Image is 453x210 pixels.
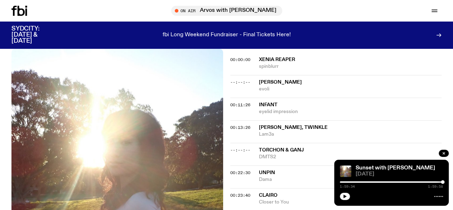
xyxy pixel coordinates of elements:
[230,103,250,107] button: 00:11:26
[230,57,250,62] span: 00:00:00
[230,36,442,49] h2: Tracklist
[356,172,443,177] span: [DATE]
[11,26,57,44] h3: SYDCITY: [DATE] & [DATE]
[259,154,442,160] span: DMTS2
[259,193,278,198] span: Clairo
[259,176,379,183] span: Dama
[230,193,250,197] button: 00:23:40
[230,147,250,153] span: --:--:--
[163,32,291,38] p: fbi Long Weekend Fundraiser - Final Tickets Here!
[230,126,250,130] button: 00:13:26
[259,80,302,85] span: [PERSON_NAME]
[259,170,275,175] span: Unpin
[259,148,304,153] span: Torchon & GANJ
[230,125,250,130] span: 00:13:26
[230,102,250,108] span: 00:11:26
[259,131,442,138] span: Lam3a
[171,6,282,16] button: On AirArvos with [PERSON_NAME]
[230,58,250,62] button: 00:00:00
[259,199,442,206] span: Closer to You
[230,192,250,198] span: 00:23:40
[259,108,442,115] span: eyelid impression
[356,165,435,171] a: Sunset with [PERSON_NAME]
[259,102,278,107] span: Infant
[259,63,442,70] span: spinblurr
[340,185,355,188] span: 1:59:34
[230,170,250,176] span: 00:22:30
[259,57,295,62] span: Xenia Reaper
[259,125,328,130] span: [PERSON_NAME], Twinkle
[428,185,443,188] span: 1:59:58
[230,79,250,85] span: --:--:--
[230,171,250,175] button: 00:22:30
[259,86,442,93] span: evoli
